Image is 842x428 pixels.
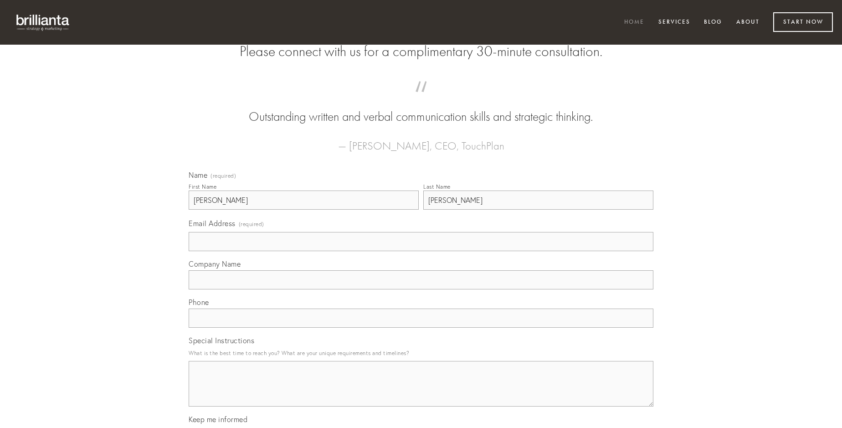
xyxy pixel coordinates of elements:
[189,183,216,190] div: First Name
[423,183,451,190] div: Last Name
[203,90,639,108] span: “
[189,347,653,359] p: What is the best time to reach you? What are your unique requirements and timelines?
[189,170,207,180] span: Name
[189,415,247,424] span: Keep me informed
[189,336,254,345] span: Special Instructions
[730,15,765,30] a: About
[773,12,833,32] a: Start Now
[698,15,728,30] a: Blog
[618,15,650,30] a: Home
[189,298,209,307] span: Phone
[189,219,236,228] span: Email Address
[203,90,639,126] blockquote: Outstanding written and verbal communication skills and strategic thinking.
[239,218,264,230] span: (required)
[9,9,77,36] img: brillianta - research, strategy, marketing
[203,126,639,155] figcaption: — [PERSON_NAME], CEO, TouchPlan
[189,43,653,60] h2: Please connect with us for a complimentary 30-minute consultation.
[652,15,696,30] a: Services
[189,259,241,268] span: Company Name
[210,173,236,179] span: (required)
